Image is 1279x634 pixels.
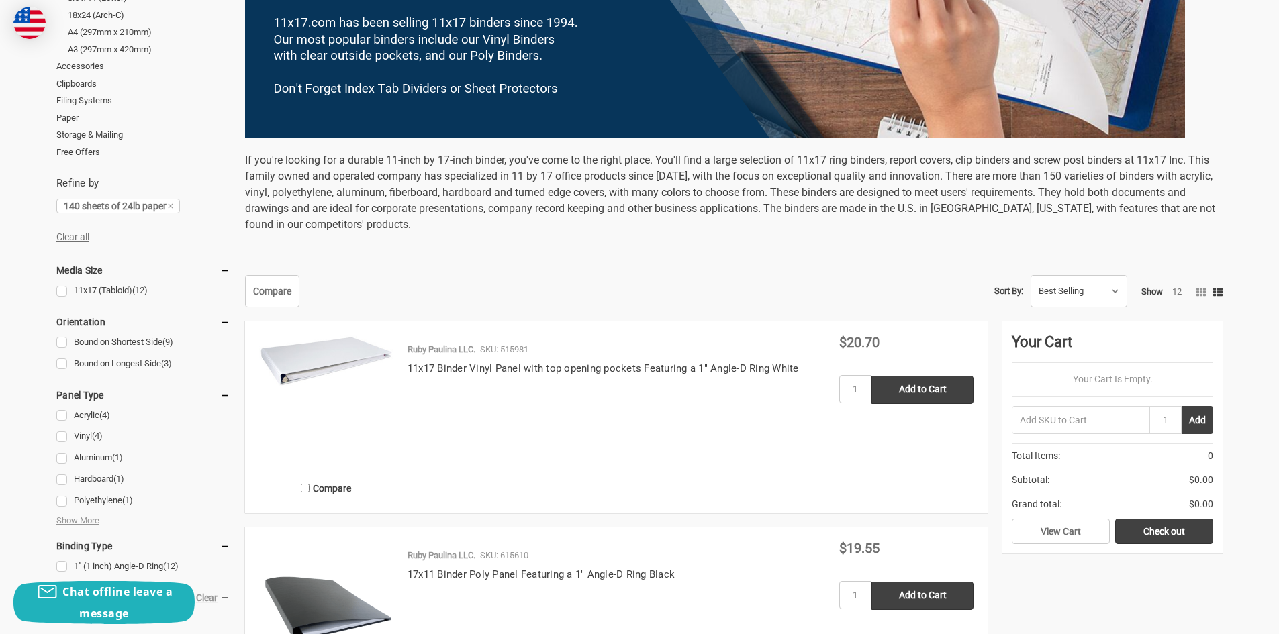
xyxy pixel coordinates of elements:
a: 11x17 Binder Vinyl Panel with top opening pockets Featuring a 1" Angle-D Ring White [259,335,393,470]
a: Clipboards [56,75,230,93]
span: (1) [122,495,133,505]
button: Chat offline leave a message [13,581,195,624]
span: Subtotal: [1012,473,1049,487]
a: Free Offers [56,144,230,161]
h5: Panel Type [56,387,230,403]
a: Filing Systems [56,92,230,109]
span: Total Items: [1012,449,1060,463]
img: duty and tax information for United States [13,7,46,39]
a: Hardboard [56,470,230,488]
a: Storage & Mailing [56,126,230,144]
span: $19.55 [839,540,880,556]
span: (4) [99,410,110,420]
a: Bound on Shortest Side [56,333,230,352]
a: Clear [196,592,218,603]
span: (1) [112,452,123,462]
p: SKU: 515981 [480,343,528,356]
label: Sort By: [994,281,1023,301]
a: Accessories [56,58,230,75]
a: 11x17 (Tabloid) [56,282,230,300]
a: 140 sheets of 24lb paper [56,199,180,213]
span: Chat offline leave a message [62,584,173,621]
a: 1" (1 inch) Angle-D Ring [56,558,230,576]
a: Clear all [56,231,89,242]
h5: Binding Type [56,538,230,554]
p: Ruby Paulina LLC. [408,549,475,562]
span: $0.00 [1189,497,1213,511]
a: 12 [1172,286,1182,297]
a: Vinyl [56,427,230,445]
span: Show More [56,514,99,527]
span: (3) [161,358,172,368]
a: Bound on Longest Side [56,355,230,373]
input: Add SKU to Cart [1012,406,1149,434]
a: 18x24 (Arch-C) [68,7,230,24]
p: Ruby Paulina LLC. [408,343,475,356]
a: Polyethylene [56,492,230,510]
a: 11x17 Binder Vinyl Panel with top opening pockets Featuring a 1" Angle-D Ring White [408,362,799,374]
a: A4 (297mm x 210mm) [68,23,230,41]
a: Paper [56,109,230,127]
h5: Refine by [56,176,230,191]
span: (4) [92,431,103,441]
span: (1) [113,474,124,484]
p: SKU: 615610 [480,549,528,562]
a: Aluminum [56,449,230,467]
span: (12) [163,561,179,571]
span: (12) [132,285,148,295]
span: If you're looking for a durable 11-inch by 17-inch binder, you've come to the right place. You'll... [245,154,1215,231]
a: 17x11 Binder Poly Panel Featuring a 1" Angle-D Ring Black [408,568,675,580]
p: Your Cart Is Empty. [1012,372,1213,386]
input: Compare [301,484,310,492]
span: (9) [162,337,173,347]
span: $0.00 [1189,473,1213,487]
span: Grand total: [1012,497,1061,511]
a: A3 (297mm x 420mm) [68,41,230,58]
a: Check out [1115,519,1213,544]
span: Show [1141,286,1163,297]
span: 0 [1208,449,1213,463]
a: Acrylic [56,407,230,425]
label: Compare [259,477,393,499]
button: Add [1182,406,1213,434]
input: Add to Cart [871,582,974,610]
h5: Orientation [56,314,230,330]
span: $20.70 [839,334,880,350]
div: Your Cart [1012,331,1213,363]
input: Add to Cart [871,376,974,404]
h5: Media Size [56,262,230,278]
img: 11x17 Binder Vinyl Panel with top opening pockets Featuring a 1" Angle-D Ring White [259,335,393,386]
a: View Cart [1012,519,1110,544]
a: Compare [245,275,299,307]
